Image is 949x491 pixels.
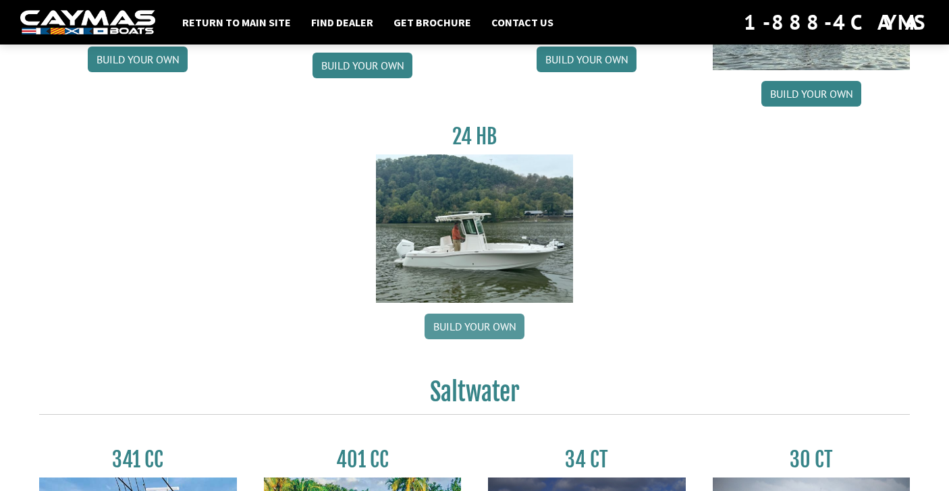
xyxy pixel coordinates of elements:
[20,10,155,35] img: white-logo-c9c8dbefe5ff5ceceb0f0178aa75bf4bb51f6bca0971e226c86eb53dfe498488.png
[425,314,524,339] a: Build your own
[713,447,911,472] h3: 30 CT
[39,447,237,472] h3: 341 CC
[313,53,412,78] a: Build your own
[264,447,462,472] h3: 401 CC
[88,47,188,72] a: Build your own
[304,13,380,31] a: Find Dealer
[387,13,478,31] a: Get Brochure
[175,13,298,31] a: Return to main site
[39,377,910,415] h2: Saltwater
[376,154,574,302] img: 24_HB_thumbnail.jpg
[744,7,929,37] div: 1-888-4CAYMAS
[485,13,560,31] a: Contact Us
[537,47,636,72] a: Build your own
[376,124,574,149] h3: 24 HB
[488,447,686,472] h3: 34 CT
[761,81,861,107] a: Build your own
